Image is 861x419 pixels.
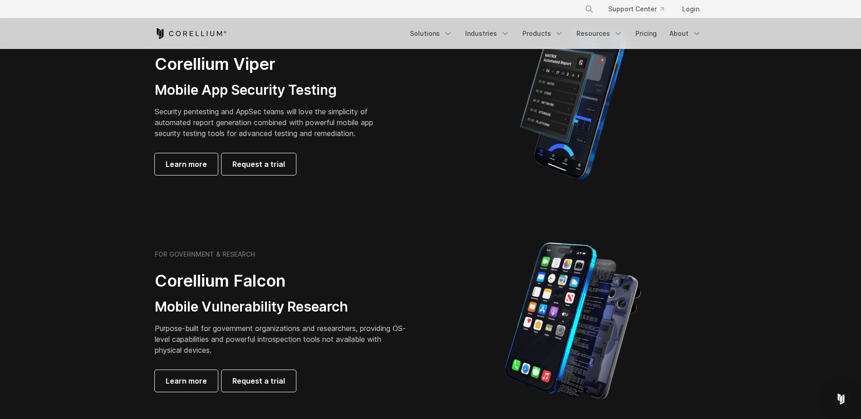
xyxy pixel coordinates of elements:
img: Corellium MATRIX automated report on iPhone showing app vulnerability test results across securit... [505,25,641,184]
a: Learn more [155,153,218,175]
span: Learn more [166,159,207,170]
button: Search [581,1,597,17]
span: Request a trial [232,375,285,386]
h6: FOR GOVERNMENT & RESEARCH [155,250,255,258]
a: Solutions [404,25,458,42]
h2: Corellium Viper [155,54,387,74]
a: Pricing [630,25,662,42]
a: Industries [460,25,515,42]
a: About [664,25,707,42]
a: Corellium Home [155,28,227,39]
h3: Mobile Vulnerability Research [155,298,409,316]
div: Navigation Menu [574,1,707,17]
a: Products [517,25,569,42]
p: Security pentesting and AppSec teams will love the simplicity of automated report generation comb... [155,106,387,139]
img: iPhone model separated into the mechanics used to build the physical device. [505,242,641,400]
a: Request a trial [221,370,296,392]
a: Login [675,1,707,17]
a: Support Center [601,1,671,17]
div: Navigation Menu [404,25,707,42]
a: Request a trial [221,153,296,175]
h2: Corellium Falcon [155,271,409,291]
div: Open Intercom Messenger [830,388,852,410]
span: Request a trial [232,159,285,170]
a: Learn more [155,370,218,392]
span: Learn more [166,375,207,386]
a: Resources [571,25,628,42]
h3: Mobile App Security Testing [155,82,387,99]
p: Purpose-built for government organizations and researchers, providing OS-level capabilities and p... [155,323,409,356]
